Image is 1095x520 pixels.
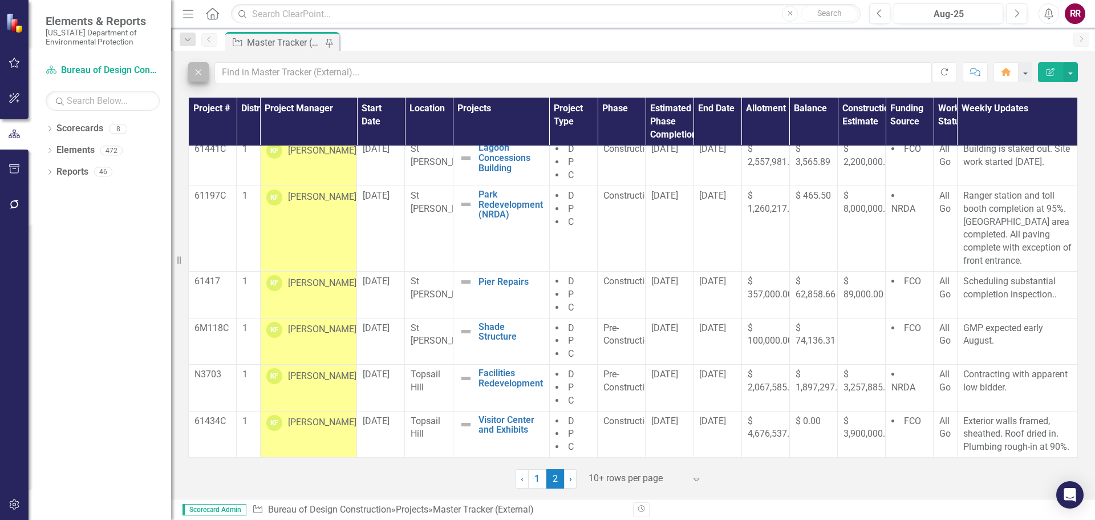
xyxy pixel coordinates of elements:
[894,3,1003,24] button: Aug-25
[189,139,237,186] td: Double-Click to Edit
[603,323,655,346] span: Pre-Construction
[411,323,479,346] span: St [PERSON_NAME]
[194,368,230,381] p: N3703
[549,271,597,318] td: Double-Click to Edit
[886,271,934,318] td: Double-Click to Edit
[411,369,440,393] span: Topsail Hill
[260,139,356,186] td: Double-Click to Edit
[568,276,574,287] span: D
[693,318,741,365] td: Double-Click to Edit
[433,504,534,515] div: Master Tracker (External)
[214,62,932,83] input: Find in Master Tracker (External)...
[189,271,237,318] td: Double-Click to Edit
[94,167,112,177] div: 46
[568,190,574,201] span: D
[699,416,726,426] span: [DATE]
[189,411,237,458] td: Double-Click to Edit
[741,186,789,271] td: Double-Click to Edit
[247,35,322,50] div: Master Tracker (External)
[838,411,886,458] td: Double-Click to Edit
[598,186,646,271] td: Double-Click to Edit
[651,143,678,154] span: [DATE]
[748,276,793,300] span: $ 357,000.00
[260,365,356,412] td: Double-Click to Edit
[478,415,544,435] a: Visitor Center and Exhibits
[266,190,282,205] div: KF
[46,64,160,77] a: Bureau of Design Construction
[741,318,789,365] td: Double-Click to Edit
[934,365,958,412] td: Double-Click to Edit
[651,369,678,380] span: [DATE]
[838,271,886,318] td: Double-Click to Edit
[741,139,789,186] td: Double-Click to Edit
[46,91,160,111] input: Search Below...
[651,190,678,201] span: [DATE]
[189,318,237,365] td: Double-Click to Edit
[242,323,248,333] span: 1
[838,139,886,186] td: Double-Click to Edit
[838,186,886,271] td: Double-Click to Edit
[242,276,248,287] span: 1
[46,28,160,47] small: [US_STATE] Department of Environmental Protection
[568,156,574,167] span: P
[651,323,678,333] span: [DATE]
[796,323,836,346] span: $ 74,136.31
[549,365,597,412] td: Double-Click to Edit
[934,411,958,458] td: Double-Click to Edit
[6,13,26,33] img: ClearPoint Strategy
[603,369,655,393] span: Pre-Construction
[549,186,597,271] td: Double-Click to Edit
[843,369,895,393] span: $ 3,257,885.53
[796,369,847,393] span: $ 1,897,297.00
[568,428,574,439] span: P
[957,411,1077,458] td: Double-Click to Edit
[396,504,428,515] a: Projects
[405,318,453,365] td: Double-Click to Edit
[56,144,95,157] a: Elements
[56,122,103,135] a: Scorecards
[56,166,88,179] a: Reports
[796,416,821,426] span: $ 0.00
[260,271,356,318] td: Double-Click to Edit
[411,190,479,214] span: St [PERSON_NAME]
[237,318,261,365] td: Double-Click to Edit
[651,416,678,426] span: [DATE]
[939,416,951,440] span: All Go
[568,416,574,426] span: D
[453,365,549,412] td: Double-Click to Edit Right Click for Context Menu
[459,325,473,338] img: Not Defined
[891,382,915,393] span: NRDA
[904,143,921,154] span: FCO
[957,365,1077,412] td: Double-Click to Edit
[521,473,524,484] span: ‹
[963,368,1072,394] p: Contracting with apparent low bidder.
[843,190,895,214] span: $ 8,000,000.00
[194,322,230,335] p: 6M118C
[568,323,574,333] span: D
[568,143,574,154] span: D
[182,504,246,515] span: Scorecard Admin
[528,469,546,489] a: 1
[568,348,574,359] span: C
[693,139,741,186] td: Double-Click to Edit
[237,186,261,271] td: Double-Click to Edit
[843,416,895,440] span: $ 3,900,000.00
[260,318,356,365] td: Double-Click to Edit
[453,139,549,186] td: Double-Click to Edit Right Click for Context Menu
[478,277,544,287] a: Pier Repairs
[603,190,655,201] span: Construction
[288,416,356,429] div: [PERSON_NAME]
[568,203,574,214] span: P
[453,411,549,458] td: Double-Click to Edit Right Click for Context Menu
[363,190,390,201] span: [DATE]
[363,276,390,287] span: [DATE]
[891,203,915,214] span: NRDA
[242,190,248,201] span: 1
[838,318,886,365] td: Double-Click to Edit
[357,186,405,271] td: Double-Click to Edit
[934,271,958,318] td: Double-Click to Edit
[288,277,356,290] div: [PERSON_NAME]
[231,4,861,24] input: Search ClearPoint...
[904,416,921,426] span: FCO
[357,271,405,318] td: Double-Click to Edit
